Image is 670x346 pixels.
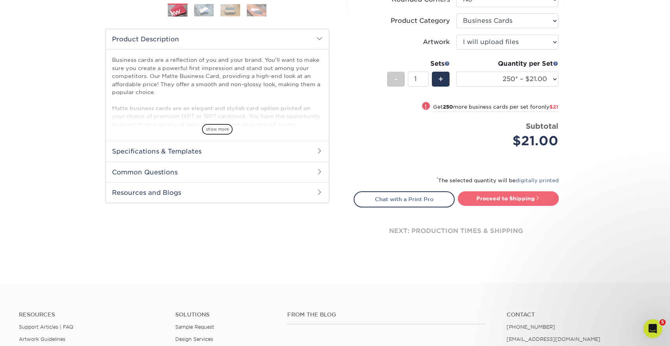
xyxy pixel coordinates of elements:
div: next: production times & shipping [354,207,559,255]
h4: From the Blog [287,311,485,318]
a: digitally printed [516,178,559,183]
a: Sample Request [175,324,214,330]
img: Business Cards 02 [194,4,214,16]
a: Contact [507,311,651,318]
small: The selected quantity will be [437,178,559,183]
p: Business cards are a reflection of you and your brand. You'll want to make sure you create a powe... [112,56,323,168]
a: [PHONE_NUMBER] [507,324,555,330]
img: Business Cards 03 [220,4,240,16]
img: Business Cards 04 [247,4,266,16]
h2: Product Description [106,29,329,49]
a: Support Articles | FAQ [19,324,73,330]
a: Artwork Guidelines [19,336,65,342]
h2: Resources and Blogs [106,182,329,203]
a: Chat with a Print Pro [354,191,455,207]
div: Quantity per Set [456,59,558,68]
span: 5 [659,319,666,326]
a: [EMAIL_ADDRESS][DOMAIN_NAME] [507,336,600,342]
span: only [538,104,558,110]
div: Sets [387,59,450,68]
div: Artwork [423,37,450,47]
iframe: Intercom live chat [643,319,662,338]
h4: Resources [19,311,163,318]
strong: Subtotal [526,122,558,130]
a: Proceed to Shipping [458,191,559,205]
div: Product Category [391,16,450,26]
span: ! [425,102,427,111]
span: - [394,73,398,85]
span: $21 [549,104,558,110]
h2: Specifications & Templates [106,141,329,161]
small: Get more business cards per set for [433,104,558,112]
span: + [438,73,443,85]
span: show more [202,124,233,135]
h2: Common Questions [106,162,329,182]
img: Business Cards 01 [168,1,187,20]
div: $21.00 [462,131,558,150]
a: Design Services [175,336,213,342]
strong: 250 [443,104,453,110]
h4: Solutions [175,311,275,318]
